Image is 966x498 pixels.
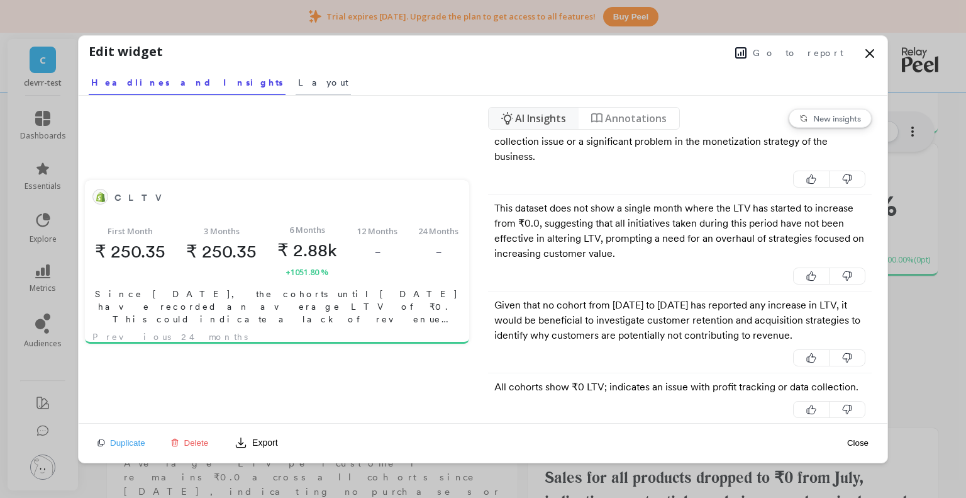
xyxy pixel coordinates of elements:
[186,241,197,262] span: ₹
[277,239,337,261] p: 2.88k
[204,225,240,237] span: 3 Months
[494,104,866,164] p: Despite multiple cohorts being monitored over a span of 24 months, the average lifetime profit pe...
[789,109,872,128] button: New insights
[97,439,105,446] img: duplicate icon
[91,76,283,89] span: Headlines and Insights
[95,241,165,262] p: 250.35
[357,225,397,237] span: 12 Months
[89,66,877,95] nav: Tabs
[85,288,469,325] p: Since October 2024, the cohorts until March 2025 have recorded an average LTV of ₹0. This could i...
[167,438,213,448] button: Delete
[731,45,847,61] button: Go to report
[96,192,106,202] img: api.shopify.svg
[298,76,348,89] span: Layout
[753,47,843,59] span: Go to report
[230,433,282,453] button: Export
[95,241,106,262] span: ₹
[843,438,872,448] button: Close
[494,380,866,395] p: All cohorts show ₹0 LTV; indicates an issue with profit tracking or data collection.
[289,224,325,236] span: 6 Months
[110,438,145,448] span: Duplicate
[277,239,289,261] span: ₹
[114,191,169,205] span: CLTV
[286,266,328,278] span: +1051.80 %
[92,331,248,343] span: Previous 24 months
[605,111,667,126] span: Annotations
[515,111,566,126] span: AI Insights
[418,225,458,237] span: 24 Months
[89,42,163,61] h1: Edit widget
[494,298,866,343] p: Given that no cohort from [DATE] to [DATE] has reported any increase in LTV, it would be benefici...
[374,241,381,262] p: -
[184,438,209,448] span: Delete
[494,201,866,261] p: This dataset does not show a single month where the LTV has started to increase from ₹0.0, sugges...
[186,241,257,262] p: 250.35
[108,225,153,237] span: First Month
[435,241,442,262] p: -
[94,438,149,448] button: Duplicate
[114,189,421,207] span: CLTV
[813,113,861,123] span: New insights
